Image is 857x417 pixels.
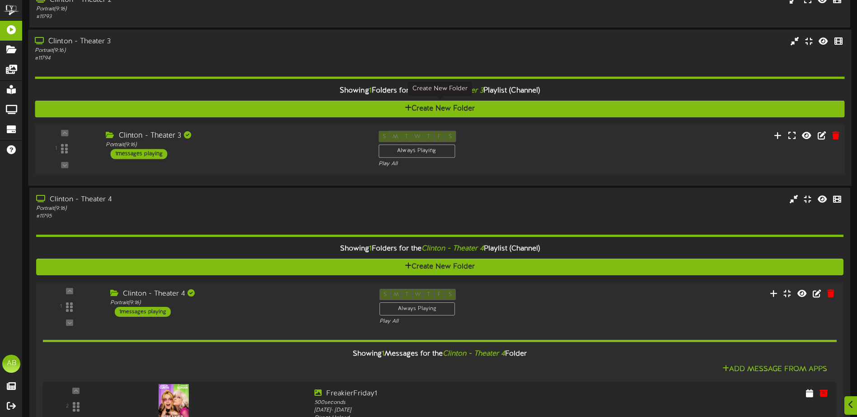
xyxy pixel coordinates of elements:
[111,149,168,159] div: 1 messages playing
[35,37,364,47] div: Clinton - Theater 3
[106,141,365,149] div: Portrait ( 9:16 )
[382,350,384,358] span: 1
[35,47,364,55] div: Portrait ( 9:16 )
[314,389,632,399] div: FreakierFriday1
[36,205,365,213] div: Portrait ( 9:16 )
[314,399,632,407] div: 500 seconds
[379,160,569,168] div: Play All
[369,245,372,253] span: 1
[106,131,365,141] div: Clinton - Theater 3
[115,307,171,317] div: 1 messages playing
[443,350,505,358] i: Clinton - Theater 4
[720,364,830,375] button: Add Message From Apps
[36,13,365,21] div: # 11793
[35,55,364,62] div: # 11794
[36,213,365,220] div: # 11795
[36,5,365,13] div: Portrait ( 9:16 )
[29,239,850,259] div: Showing Folders for the Playlist (Channel)
[35,101,844,117] button: Create New Folder
[110,299,366,307] div: Portrait ( 9:16 )
[421,87,483,95] i: Clinton - Theater 3
[379,144,455,158] div: Always Playing
[2,355,20,373] div: AB
[36,259,843,275] button: Create New Folder
[28,81,851,101] div: Showing Folders for the Playlist (Channel)
[110,289,366,299] div: Clinton - Theater 4
[379,318,568,325] div: Play All
[369,87,372,95] span: 1
[36,195,365,205] div: Clinton - Theater 4
[314,407,632,414] div: [DATE] - [DATE]
[36,344,843,364] div: Showing Messages for the Folder
[421,245,484,253] i: Clinton - Theater 4
[379,302,455,315] div: Always Playing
